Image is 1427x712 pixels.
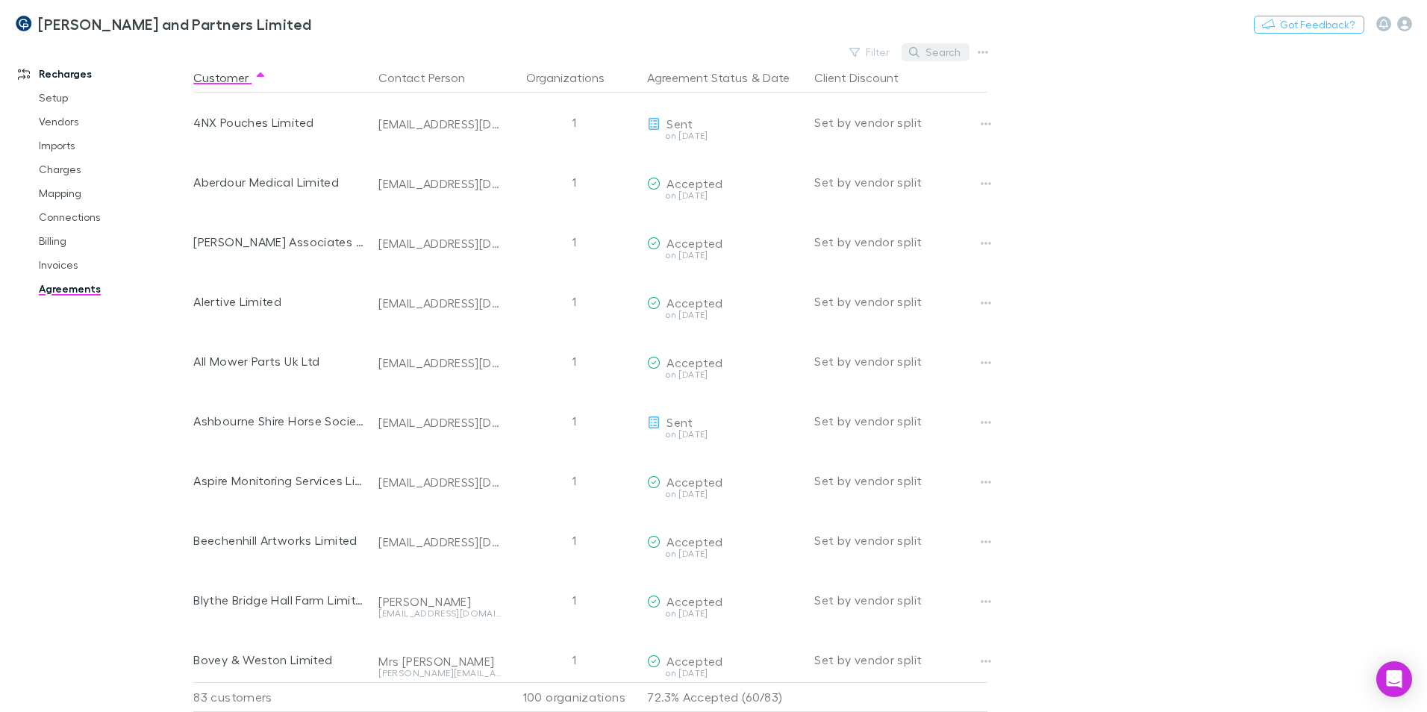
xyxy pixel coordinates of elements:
[24,277,202,301] a: Agreements
[507,391,641,451] div: 1
[378,415,501,430] div: [EMAIL_ADDRESS][DOMAIN_NAME]
[814,63,917,93] button: Client Discount
[666,654,722,668] span: Accepted
[666,176,722,190] span: Accepted
[647,609,802,618] div: on [DATE]
[24,181,202,205] a: Mapping
[666,534,722,549] span: Accepted
[507,331,641,391] div: 1
[6,6,321,42] a: [PERSON_NAME] and Partners Limited
[814,152,987,212] div: Set by vendor split
[666,116,693,131] span: Sent
[507,570,641,630] div: 1
[378,669,501,678] div: [PERSON_NAME][EMAIL_ADDRESS][DOMAIN_NAME]
[507,212,641,272] div: 1
[378,236,501,251] div: [EMAIL_ADDRESS][DOMAIN_NAME]
[193,212,366,272] div: [PERSON_NAME] Associates Limited
[507,152,641,212] div: 1
[647,63,748,93] button: Agreement Status
[1254,16,1364,34] button: Got Feedback?
[378,594,501,609] div: [PERSON_NAME]
[378,296,501,310] div: [EMAIL_ADDRESS][DOMAIN_NAME]
[24,253,202,277] a: Invoices
[666,296,722,310] span: Accepted
[378,654,501,669] div: Mrs [PERSON_NAME]
[814,272,987,331] div: Set by vendor split
[193,682,372,712] div: 83 customers
[193,152,366,212] div: Aberdour Medical Limited
[378,609,501,618] div: [EMAIL_ADDRESS][DOMAIN_NAME]
[193,63,266,93] button: Customer
[902,43,969,61] button: Search
[193,93,366,152] div: 4NX Pouches Limited
[647,430,802,439] div: on [DATE]
[507,272,641,331] div: 1
[38,15,312,33] h3: [PERSON_NAME] and Partners Limited
[24,157,202,181] a: Charges
[647,669,802,678] div: on [DATE]
[647,310,802,319] div: on [DATE]
[647,251,802,260] div: on [DATE]
[666,475,722,489] span: Accepted
[193,272,366,331] div: Alertive Limited
[193,451,366,510] div: Aspire Monitoring Services Limited
[647,191,802,200] div: on [DATE]
[526,63,622,93] button: Organizations
[507,93,641,152] div: 1
[24,86,202,110] a: Setup
[193,510,366,570] div: Beechenhill Artworks Limited
[24,229,202,253] a: Billing
[814,510,987,570] div: Set by vendor split
[763,63,790,93] button: Date
[507,451,641,510] div: 1
[24,205,202,229] a: Connections
[647,490,802,499] div: on [DATE]
[842,43,899,61] button: Filter
[814,391,987,451] div: Set by vendor split
[666,594,722,608] span: Accepted
[647,683,802,711] p: 72.3% Accepted (60/83)
[647,131,802,140] div: on [DATE]
[814,93,987,152] div: Set by vendor split
[193,630,366,690] div: Bovey & Weston Limited
[193,391,366,451] div: Ashbourne Shire Horse Society
[1376,661,1412,697] div: Open Intercom Messenger
[507,510,641,570] div: 1
[193,331,366,391] div: All Mower Parts Uk Ltd
[814,451,987,510] div: Set by vendor split
[647,63,802,93] div: &
[647,549,802,558] div: on [DATE]
[378,475,501,490] div: [EMAIL_ADDRESS][DOMAIN_NAME]
[814,630,987,690] div: Set by vendor split
[24,134,202,157] a: Imports
[378,63,483,93] button: Contact Person
[378,534,501,549] div: [EMAIL_ADDRESS][DOMAIN_NAME]
[507,682,641,712] div: 100 organizations
[3,62,202,86] a: Recharges
[666,355,722,369] span: Accepted
[507,630,641,690] div: 1
[24,110,202,134] a: Vendors
[193,570,366,630] div: Blythe Bridge Hall Farm Limited
[814,331,987,391] div: Set by vendor split
[814,570,987,630] div: Set by vendor split
[378,116,501,131] div: [EMAIL_ADDRESS][DOMAIN_NAME]
[666,236,722,250] span: Accepted
[666,415,693,429] span: Sent
[378,176,501,191] div: [EMAIL_ADDRESS][DOMAIN_NAME]
[814,212,987,272] div: Set by vendor split
[378,355,501,370] div: [EMAIL_ADDRESS][DOMAIN_NAME]
[647,370,802,379] div: on [DATE]
[15,15,32,33] img: Coates and Partners Limited's Logo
